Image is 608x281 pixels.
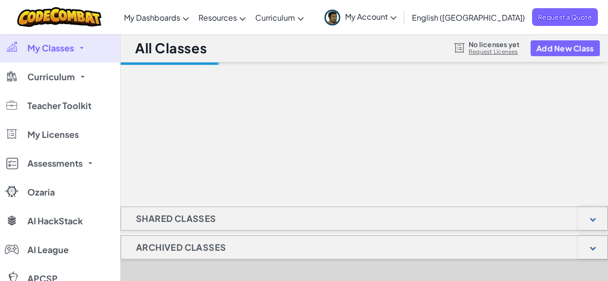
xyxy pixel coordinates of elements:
span: My Classes [27,44,74,52]
a: My Dashboards [119,4,194,30]
h1: Archived Classes [121,235,241,259]
h1: All Classes [135,39,207,57]
a: My Account [320,2,401,32]
span: Resources [199,12,237,23]
img: avatar [324,10,340,25]
span: Curriculum [27,73,75,81]
span: No licenses yet [469,40,520,48]
span: Ozaria [27,188,55,196]
span: Assessments [27,159,83,168]
span: My Dashboards [124,12,180,23]
a: English ([GEOGRAPHIC_DATA]) [407,4,530,30]
span: AI HackStack [27,217,83,225]
a: Request Licenses [469,48,520,56]
span: English ([GEOGRAPHIC_DATA]) [412,12,525,23]
span: Teacher Toolkit [27,101,91,110]
a: Resources [194,4,250,30]
button: Add New Class [531,40,600,56]
span: My Licenses [27,130,79,139]
h1: Shared Classes [121,207,231,231]
img: CodeCombat logo [17,7,101,27]
a: Request a Quote [532,8,598,26]
span: My Account [345,12,397,22]
a: Curriculum [250,4,309,30]
span: AI League [27,245,69,254]
span: Curriculum [255,12,295,23]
